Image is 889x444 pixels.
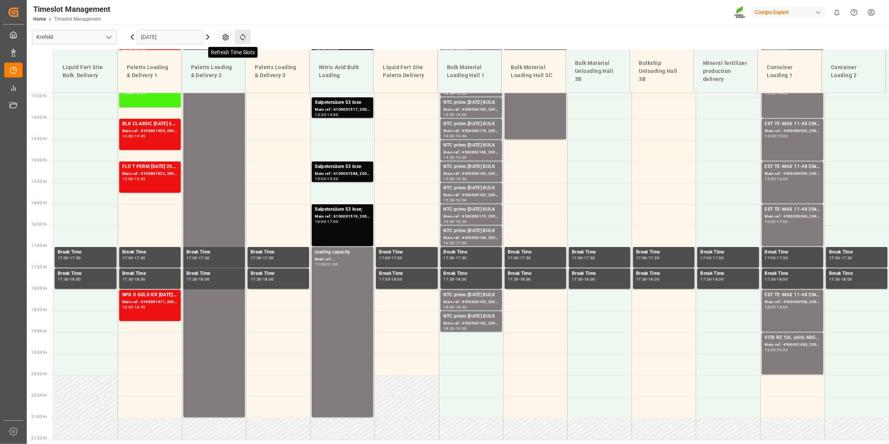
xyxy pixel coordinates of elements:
[572,278,583,281] div: 17:30
[454,241,455,245] div: -
[765,348,776,352] div: 19:00
[315,113,326,116] div: 13:30
[765,299,820,305] div: Main ref : 4500000958, 2000000379
[444,327,455,330] div: 18:30
[315,171,370,177] div: Main ref : 6100001588, 2000001378
[198,256,199,260] div: -
[508,256,519,260] div: 17:00
[648,256,659,260] div: 17:30
[327,177,338,181] div: 15:30
[454,220,455,223] div: -
[776,177,777,181] div: -
[326,263,327,266] div: -
[765,134,776,138] div: 14:00
[444,192,499,199] div: Main ref : 4500000183, 2000000017
[252,60,303,82] div: Paletts Loading & Delivery 3
[380,60,431,82] div: Liquid Fert Site Paletts Delivery
[122,249,178,256] div: Break Time
[777,348,788,352] div: 20:00
[31,308,47,312] span: 18:30 Hr
[316,60,368,82] div: Nitric Acid Bulk Loading
[700,56,751,86] div: Mineral fertilizer production delivery
[454,177,455,181] div: -
[122,120,178,128] div: BLK CLASSIC [DATE] 50kg(x21)D,EN,PL,FNLRFU KR NEW 15-5-8 15kg (x60) DE,AT;FLO T NK 14-0-19 25kg (...
[133,278,134,281] div: -
[840,256,841,260] div: -
[31,350,47,355] span: 19:30 Hr
[765,163,820,171] div: EST TE-MAX 11-48 20kg (x45) ES, PT MTO
[444,177,455,181] div: 15:00
[263,278,274,281] div: 18:00
[572,270,627,278] div: Break Time
[765,334,820,342] div: VITA RZ 10L (x60) ARG MTO
[777,220,788,223] div: 17:00
[122,134,133,138] div: 14:00
[444,120,499,128] div: NTC primo [DATE] BULK
[122,256,133,260] div: 17:00
[134,305,146,309] div: 18:45
[444,299,499,305] div: Main ref : 4500000185, 2000000017
[186,270,242,278] div: Break Time
[315,263,326,266] div: 17:00
[251,256,262,260] div: 17:00
[572,56,623,86] div: Bulk Material Unloading Hall 3B
[829,278,840,281] div: 17:30
[315,163,370,171] div: Salpetersäure 53 lose
[444,142,499,149] div: NTC primo [DATE] BULK
[31,286,47,291] span: 18:00 Hr
[508,270,563,278] div: Break Time
[829,256,840,260] div: 17:00
[572,256,583,260] div: 17:00
[764,60,816,82] div: Container Loading 1
[777,278,788,281] div: 18:00
[444,227,499,235] div: NTC primo [DATE] BULK
[454,256,455,260] div: -
[134,92,146,95] div: 13:45
[315,213,370,220] div: Main ref : 6100001519, 2000001339;
[31,244,47,248] span: 17:00 Hr
[840,278,841,281] div: -
[636,249,691,256] div: Break Time
[456,92,467,95] div: 13:30
[31,393,47,397] span: 20:30 Hr
[454,278,455,281] div: -
[456,156,467,159] div: 15:00
[444,206,499,213] div: NTC primo [DATE] BULK
[454,92,455,95] div: -
[456,241,467,245] div: 17:00
[444,320,499,327] div: Main ref : 4500000182, 2000000017
[444,249,499,256] div: Break Time
[765,128,820,134] div: Main ref : 4500000932, 2000000976
[444,270,499,278] div: Break Time
[456,220,467,223] div: 16:30
[519,278,520,281] div: -
[392,256,403,260] div: 17:30
[776,134,777,138] div: -
[711,278,712,281] div: -
[326,177,327,181] div: -
[752,5,828,19] button: Compo Expert
[765,305,776,309] div: 18:00
[776,278,777,281] div: -
[765,120,820,128] div: EST TE-MAX 11-48 20kg (x56) WW
[636,278,647,281] div: 17:30
[186,278,198,281] div: 17:30
[444,256,455,260] div: 17:00
[133,256,134,260] div: -
[31,137,47,141] span: 14:30 Hr
[326,220,327,223] div: -
[456,327,467,330] div: 19:00
[199,256,210,260] div: 17:30
[31,179,47,184] span: 15:30 Hr
[251,249,306,256] div: Break Time
[845,4,863,21] button: Help Center
[456,256,467,260] div: 17:30
[133,134,134,138] div: -
[444,305,455,309] div: 18:00
[122,291,178,299] div: NPK O GOLD KR [DATE] 25kg (x60) IT
[31,415,47,419] span: 21:00 Hr
[777,92,788,95] div: 14:00
[583,278,584,281] div: -
[390,256,391,260] div: -
[444,149,499,156] div: Main ref : 4500000188, 2000000017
